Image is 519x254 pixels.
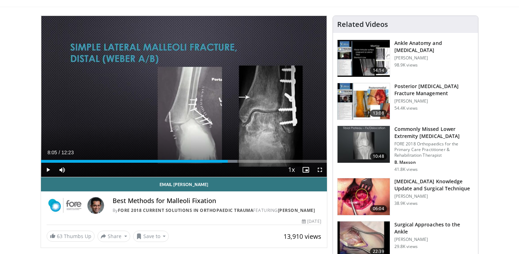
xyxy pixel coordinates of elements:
a: 63 Thumbs Up [47,231,95,242]
button: Play [41,163,55,177]
button: Share [97,231,130,242]
button: Playback Rate [285,163,299,177]
p: [PERSON_NAME] [394,237,474,242]
div: Progress Bar [41,160,327,163]
video-js: Video Player [41,16,327,177]
img: Avatar [87,197,104,214]
button: Enable picture-in-picture mode [299,163,313,177]
button: Fullscreen [313,163,327,177]
h3: Posterior [MEDICAL_DATA] Fracture Management [394,83,474,97]
span: 63 [57,233,62,239]
span: 10:48 [370,153,387,160]
span: 13,910 views [284,232,321,241]
div: [DATE] [302,218,321,225]
span: 06:04 [370,205,387,212]
a: FORE 2018 Current Solutions in Orthopaedic Trauma [118,207,253,213]
h3: Surgical Approaches to the Ankle [394,221,474,235]
button: Save to [133,231,169,242]
span: 13:08 [370,110,387,117]
img: 50e07c4d-707f-48cd-824d-a6044cd0d074.150x105_q85_crop-smart_upscale.jpg [338,83,390,120]
img: d079e22e-f623-40f6-8657-94e85635e1da.150x105_q85_crop-smart_upscale.jpg [338,40,390,77]
a: 13:08 Posterior [MEDICAL_DATA] Fracture Management [PERSON_NAME] 54.4K views [337,83,474,120]
p: 54.4K views [394,105,418,111]
a: 06:04 [MEDICAL_DATA] Knowledge Update and Surgical Technique [PERSON_NAME] 38.9K views [337,178,474,215]
p: 29.8K views [394,244,418,249]
span: 14:14 [370,67,387,74]
div: By FEATURING [113,207,321,214]
p: [PERSON_NAME] [394,194,474,199]
img: FORE 2018 Current Solutions in Orthopaedic Trauma [47,197,84,214]
span: 8:05 [47,150,57,155]
span: 12:23 [61,150,74,155]
p: [PERSON_NAME] [394,55,474,61]
h3: Ankle Anatomy and [MEDICAL_DATA] [394,40,474,54]
a: 14:14 Ankle Anatomy and [MEDICAL_DATA] [PERSON_NAME] 98.9K views [337,40,474,77]
img: XzOTlMlQSGUnbGTX4xMDoxOjBzMTt2bJ.150x105_q85_crop-smart_upscale.jpg [338,178,390,215]
a: 10:48 Commonly Missed Lower Extremity [MEDICAL_DATA] FORE 2018 Orthopaedics for the Primary Care ... [337,126,474,172]
span: / [59,150,60,155]
h3: [MEDICAL_DATA] Knowledge Update and Surgical Technique [394,178,474,192]
p: 38.9K views [394,201,418,206]
p: [PERSON_NAME] [394,98,474,104]
p: FORE 2018 Orthopaedics for the Primary Care Practitioner & Rehabilitation Therapist [394,141,474,158]
img: 4aa379b6-386c-4fb5-93ee-de5617843a87.150x105_q85_crop-smart_upscale.jpg [338,126,390,163]
p: 98.9K views [394,62,418,68]
p: 41.8K views [394,167,418,172]
h4: Related Videos [337,20,388,29]
h3: Commonly Missed Lower Extremity [MEDICAL_DATA] [394,126,474,140]
h4: Best Methods for Malleoli Fixation [113,197,321,205]
a: Email [PERSON_NAME] [41,177,327,191]
button: Mute [55,163,69,177]
p: B. Maxson [394,160,474,165]
a: [PERSON_NAME] [278,207,315,213]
